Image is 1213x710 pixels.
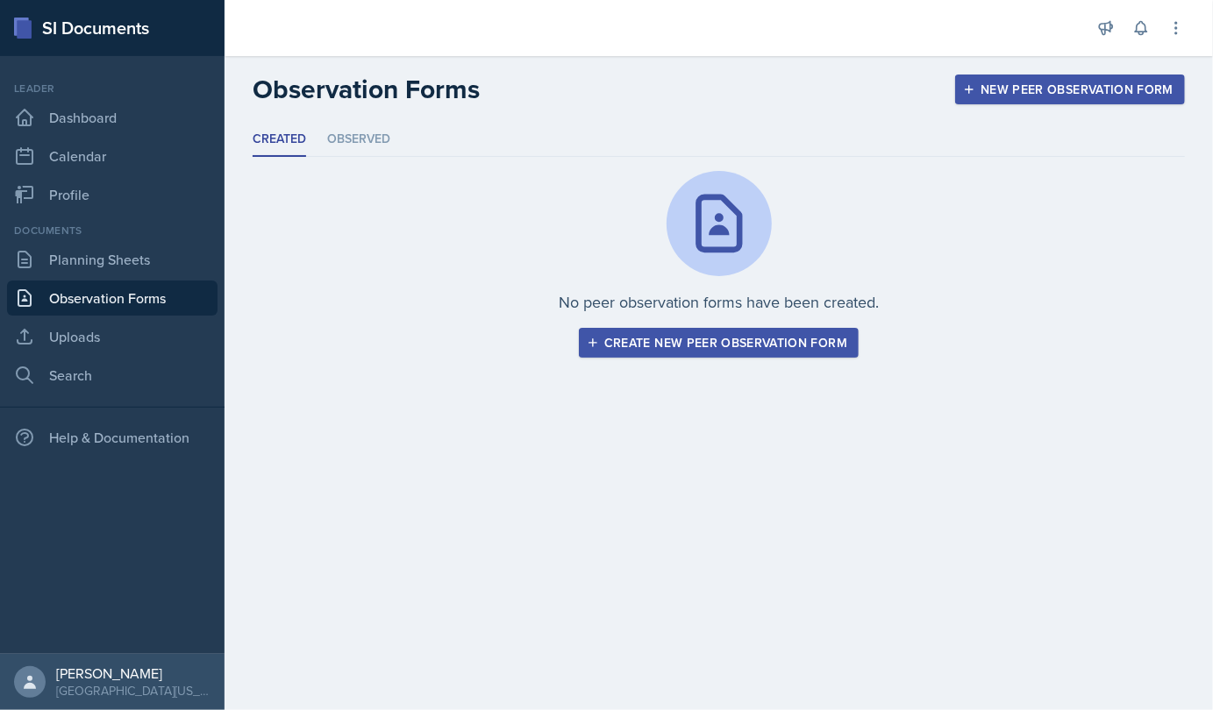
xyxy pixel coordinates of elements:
[7,420,218,455] div: Help & Documentation
[7,358,218,393] a: Search
[590,336,847,350] div: Create new peer observation form
[955,75,1185,104] button: New Peer Observation Form
[253,123,306,157] li: Created
[7,177,218,212] a: Profile
[253,74,480,105] h2: Observation Forms
[7,100,218,135] a: Dashboard
[579,328,859,358] button: Create new peer observation form
[56,664,210,682] div: [PERSON_NAME]
[559,290,879,314] p: No peer observation forms have been created.
[56,682,210,699] div: [GEOGRAPHIC_DATA][US_STATE]
[7,138,218,174] a: Calendar
[7,319,218,354] a: Uploads
[967,82,1174,96] div: New Peer Observation Form
[327,123,390,157] li: Observed
[7,280,218,316] a: Observation Forms
[7,223,218,238] div: Documents
[7,242,218,277] a: Planning Sheets
[7,81,218,96] div: Leader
